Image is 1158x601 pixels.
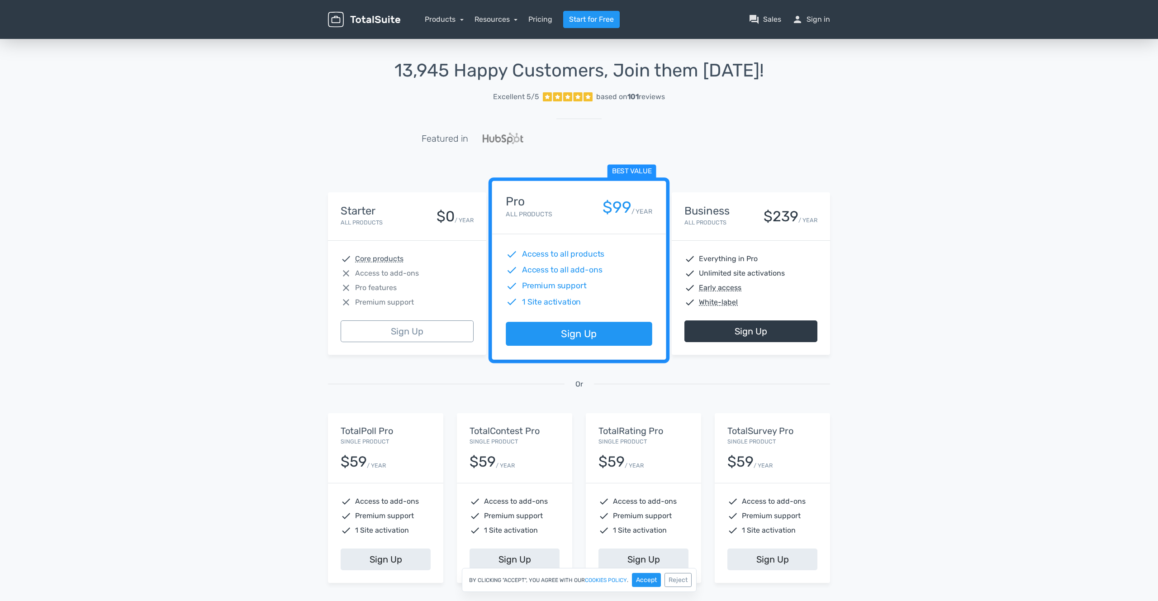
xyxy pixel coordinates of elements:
span: Access to all add-ons [522,264,603,276]
span: close [341,268,351,279]
abbr: Early access [699,282,741,293]
a: Products [425,15,464,24]
span: check [727,510,738,521]
abbr: Core products [355,253,403,264]
span: check [341,496,351,507]
small: / YEAR [625,461,644,470]
span: check [341,253,351,264]
h1: 13,945 Happy Customers, Join them [DATE]! [328,61,830,81]
small: Single Product [341,438,389,445]
a: Resources [475,15,518,24]
span: Premium support [742,510,801,521]
span: check [470,496,480,507]
span: Excellent 5/5 [493,91,539,102]
small: Single Product [727,438,776,445]
a: Sign Up [470,549,560,570]
div: $239 [764,209,798,224]
span: 1 Site activation [613,525,667,536]
div: By clicking "Accept", you agree with our . [462,568,697,592]
span: check [598,510,609,521]
img: TotalSuite for WordPress [328,12,400,28]
div: $59 [341,454,367,470]
a: Sign Up [506,322,652,346]
span: 1 Site activation [742,525,796,536]
span: Access to add-ons [484,496,548,507]
span: question_answer [749,14,759,25]
a: Pricing [528,14,552,25]
h5: TotalContest Pro [470,426,560,436]
span: Premium support [355,297,414,308]
small: / YEAR [496,461,515,470]
a: question_answerSales [749,14,781,25]
small: / YEAR [798,216,817,224]
a: personSign in [792,14,830,25]
a: Excellent 5/5 based on101reviews [328,88,830,106]
span: check [470,525,480,536]
span: check [341,525,351,536]
small: / YEAR [367,461,386,470]
span: Access to add-ons [355,496,419,507]
small: Single Product [598,438,647,445]
span: check [684,282,695,293]
span: Access to add-ons [613,496,677,507]
div: $0 [437,209,455,224]
span: close [341,297,351,308]
span: Premium support [484,510,543,521]
span: check [684,297,695,308]
small: All Products [341,219,383,226]
h5: TotalSurvey Pro [727,426,817,436]
span: 1 Site activation [484,525,538,536]
h5: TotalRating Pro [598,426,688,436]
button: Reject [664,573,692,587]
a: Sign Up [727,549,817,570]
span: Everything in Pro [699,253,758,264]
span: check [470,510,480,521]
div: $59 [727,454,754,470]
span: check [506,280,517,292]
button: Accept [632,573,661,587]
h5: Featured in [422,134,468,143]
h4: Business [684,205,730,217]
small: All Products [684,219,726,226]
a: Start for Free [563,11,620,28]
span: check [506,264,517,276]
span: Premium support [522,280,587,292]
a: Sign Up [341,320,474,342]
span: check [727,496,738,507]
a: cookies policy [585,577,627,583]
span: Premium support [613,510,672,521]
span: Or [575,379,583,390]
span: Access to all products [522,248,605,260]
small: Single Product [470,438,518,445]
h4: Pro [506,195,552,208]
strong: 101 [627,92,639,101]
span: Best value [607,165,656,179]
span: check [684,253,695,264]
span: Access to add-ons [742,496,806,507]
h5: TotalPoll Pro [341,426,431,436]
span: 1 Site activation [355,525,409,536]
div: based on reviews [596,91,665,102]
span: check [727,525,738,536]
abbr: White-label [699,297,738,308]
span: check [506,248,517,260]
small: All Products [506,210,552,218]
span: Access to add-ons [355,268,419,279]
div: $59 [598,454,625,470]
span: Pro features [355,282,397,293]
a: Sign Up [684,320,817,342]
span: check [341,510,351,521]
div: $99 [603,199,631,216]
span: check [506,296,517,308]
span: check [598,496,609,507]
span: Unlimited site activations [699,268,785,279]
a: Sign Up [598,549,688,570]
span: check [598,525,609,536]
span: person [792,14,803,25]
small: / YEAR [754,461,773,470]
h4: Starter [341,205,383,217]
span: 1 Site activation [522,296,581,308]
span: Premium support [355,510,414,521]
small: / YEAR [631,207,652,216]
span: close [341,282,351,293]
